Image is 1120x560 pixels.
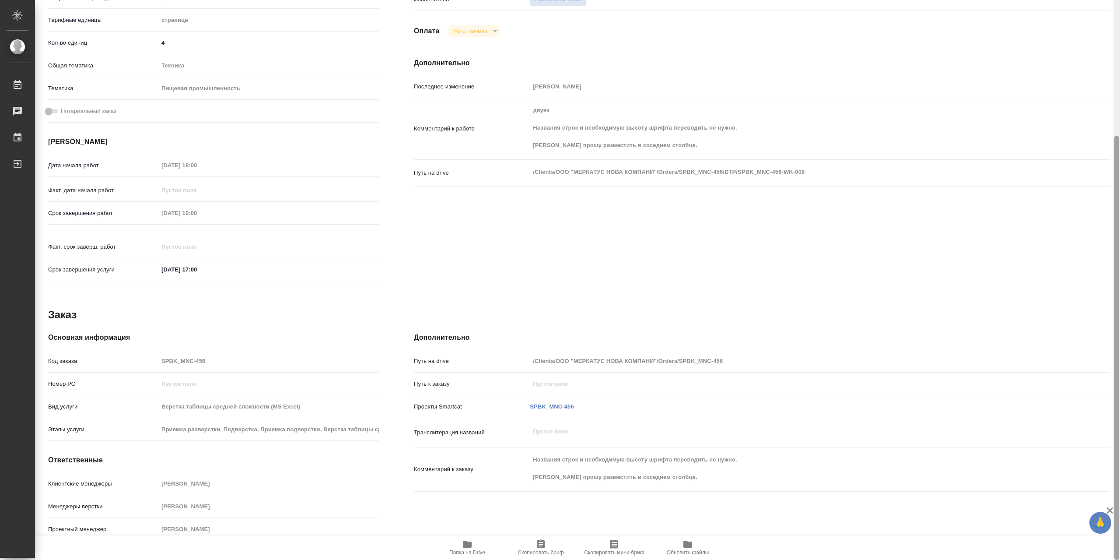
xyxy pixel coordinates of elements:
p: Тарифные единицы [48,16,158,25]
div: Техника [158,58,379,73]
button: Не оплачена [451,27,490,35]
span: Папка на Drive [449,549,485,556]
p: Путь на drive [414,169,530,177]
h4: [PERSON_NAME] [48,137,379,147]
textarea: /Clients/ООО "МЕРКАТУС НОВА КОМПАНИ"/Orders/SPBK_MNC-456/DTP/SPBK_MNC-456-WK-008 [530,165,1052,180]
span: Нотариальный заказ [61,107,116,116]
div: Не оплачена [447,25,500,37]
input: Пустое поле [158,523,379,535]
input: Пустое поле [530,80,1052,93]
p: Путь на drive [414,357,530,366]
div: страница [158,13,379,28]
input: Пустое поле [158,355,379,367]
p: Код заказа [48,357,158,366]
span: 🙏 [1093,514,1108,532]
input: Пустое поле [158,377,379,390]
a: SPBK_MNC-456 [530,403,574,410]
input: Пустое поле [158,500,379,513]
p: Номер РО [48,380,158,388]
h4: Оплата [414,26,440,36]
p: Факт. срок заверш. работ [48,243,158,251]
h4: Дополнительно [414,58,1110,68]
input: Пустое поле [530,355,1052,367]
input: Пустое поле [158,477,379,490]
input: Пустое поле [158,240,235,253]
p: Комментарий к работе [414,124,530,133]
p: Проектный менеджер [48,525,158,534]
input: Пустое поле [158,159,235,172]
input: ✎ Введи что-нибудь [158,36,379,49]
p: Комментарий к заказу [414,465,530,474]
input: Пустое поле [158,400,379,413]
textarea: двуяз Названия строк и необходимую высоту шрифта переводить не нужно. [PERSON_NAME] прошу размест... [530,103,1052,153]
p: Этапы услуги [48,425,158,434]
p: Менеджеры верстки [48,502,158,511]
p: Срок завершения услуги [48,265,158,274]
p: Срок завершения работ [48,209,158,218]
textarea: Названия строк и необходимую высоту шрифта переводить не нужно. [PERSON_NAME] прошу разместить в ... [530,452,1052,485]
p: Клиентские менеджеры [48,479,158,488]
input: Пустое поле [158,184,235,197]
input: Пустое поле [530,377,1052,390]
h4: Дополнительно [414,332,1110,343]
span: Скопировать бриф [518,549,563,556]
p: Дата начала работ [48,161,158,170]
p: Тематика [48,84,158,93]
p: Путь к заказу [414,380,530,388]
h4: Ответственные [48,455,379,465]
span: Скопировать мини-бриф [584,549,644,556]
input: Пустое поле [158,207,235,219]
p: Факт. дата начала работ [48,186,158,195]
div: Пищевая промышленность [158,81,379,96]
p: Транслитерация названий [414,428,530,437]
p: Общая тематика [48,61,158,70]
h4: Основная информация [48,332,379,343]
button: 🙏 [1089,512,1111,534]
p: Вид услуги [48,402,158,411]
p: Кол-во единиц [48,39,158,47]
span: Обновить файлы [667,549,709,556]
p: Последнее изменение [414,82,530,91]
input: ✎ Введи что-нибудь [158,263,235,276]
button: Скопировать мини-бриф [577,535,651,560]
h2: Заказ [48,308,77,322]
p: Проекты Smartcat [414,402,530,411]
button: Скопировать бриф [504,535,577,560]
input: Пустое поле [158,423,379,436]
button: Обновить файлы [651,535,724,560]
button: Папка на Drive [430,535,504,560]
